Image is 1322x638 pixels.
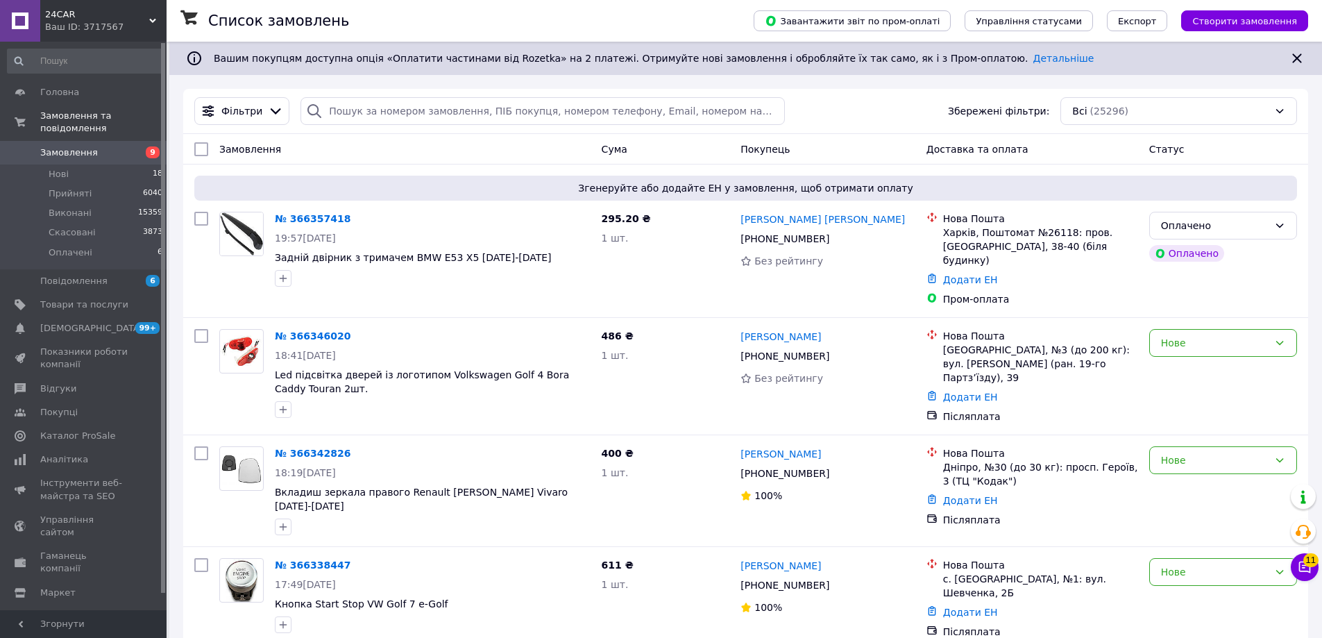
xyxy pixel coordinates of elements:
div: с. [GEOGRAPHIC_DATA], №1: вул. Шевченка, 2Б [943,572,1138,600]
span: 6 [158,246,162,259]
span: Cума [602,144,627,155]
span: Доставка та оплата [926,144,1028,155]
span: 1 шт. [602,233,629,244]
span: 11 [1303,553,1319,567]
span: Гаманець компанії [40,550,128,575]
span: 6 [146,275,160,287]
span: Показники роботи компанії [40,346,128,371]
span: Всі [1072,104,1087,118]
span: 100% [754,490,782,501]
a: Додати ЕН [943,274,998,285]
span: 24CAR [45,8,149,21]
span: Управління сайтом [40,514,128,539]
span: Завантажити звіт по пром-оплаті [765,15,940,27]
span: Замовлення [40,146,98,159]
a: Додати ЕН [943,495,998,506]
span: 400 ₴ [602,448,634,459]
a: Вкладиш зеркала правого Renault [PERSON_NAME] Vivaro [DATE]-[DATE] [275,487,568,512]
div: [PHONE_NUMBER] [738,346,832,366]
span: 100% [754,602,782,613]
a: № 366342826 [275,448,350,459]
span: Прийняті [49,187,92,200]
div: Нова Пошта [943,212,1138,226]
a: Детальніше [1033,53,1094,64]
div: Нова Пошта [943,446,1138,460]
div: [PHONE_NUMBER] [738,464,832,483]
button: Експорт [1107,10,1168,31]
span: 1 шт. [602,467,629,478]
span: 6040 [143,187,162,200]
span: 18:41[DATE] [275,350,336,361]
span: Інструменти веб-майстра та SEO [40,477,128,502]
span: Маркет [40,587,76,599]
span: 9 [146,146,160,158]
span: 1 шт. [602,579,629,590]
img: Фото товару [220,453,263,485]
span: Задній двірник з тримачем BMW E53 X5 [DATE]-[DATE] [275,252,552,263]
div: Нове [1161,453,1269,468]
div: Нова Пошта [943,329,1138,343]
a: Додати ЕН [943,392,998,403]
span: Головна [40,86,79,99]
span: 99+ [135,322,160,334]
span: Замовлення [219,144,281,155]
span: Повідомлення [40,275,108,287]
span: 18 [153,168,162,181]
input: Пошук за номером замовлення, ПІБ покупця, номером телефону, Email, номером накладної [300,97,784,125]
span: Без рейтингу [754,373,823,384]
a: [PERSON_NAME] [740,447,821,461]
span: 295.20 ₴ [602,213,651,224]
input: Пошук [7,49,164,74]
button: Управління статусами [965,10,1093,31]
a: Фото товару [219,446,264,491]
span: [DEMOGRAPHIC_DATA] [40,322,143,335]
img: Фото товару [220,212,263,255]
button: Чат з покупцем11 [1291,553,1319,581]
a: № 366338447 [275,560,350,571]
span: Покупець [740,144,790,155]
div: Ваш ID: 3717567 [45,21,167,33]
div: Післяплата [943,410,1138,423]
div: [GEOGRAPHIC_DATA], №3 (до 200 кг): вул. [PERSON_NAME] (ран. 19-го Партз’їзду), 39 [943,343,1138,385]
a: Фото товару [219,212,264,256]
div: Оплачено [1149,245,1224,262]
div: Нова Пошта [943,558,1138,572]
a: № 366346020 [275,330,350,342]
span: (25296) [1090,106,1128,117]
span: Товари та послуги [40,299,128,311]
span: Відгуки [40,383,76,395]
span: Оплачені [49,246,92,259]
span: Покупці [40,406,78,419]
div: [PHONE_NUMBER] [738,229,832,249]
span: 18:19[DATE] [275,467,336,478]
h1: Список замовлень [208,12,349,29]
span: Каталог ProSale [40,430,115,442]
div: Харків, Поштомат №26118: пров. [GEOGRAPHIC_DATA], 38-40 (біля будинку) [943,226,1138,267]
span: 17:49[DATE] [275,579,336,590]
div: Пром-оплата [943,292,1138,306]
a: Фото товару [219,558,264,603]
span: Без рейтингу [754,255,823,267]
a: [PERSON_NAME] [PERSON_NAME] [740,212,905,226]
a: Створити замовлення [1167,15,1308,26]
span: Виконані [49,207,92,219]
div: [PHONE_NUMBER] [738,576,832,595]
span: Скасовані [49,226,96,239]
span: Статус [1149,144,1185,155]
a: Led підсвітка дверей із логотипом Volkswagen Golf 4 Bora Caddy Touran 2шт. [275,369,569,394]
span: Згенеруйте або додайте ЕН у замовлення, щоб отримати оплату [200,181,1291,195]
span: 611 ₴ [602,560,634,571]
span: Управління статусами [976,16,1082,26]
div: Оплачено [1161,218,1269,233]
a: Кнопка Start Stop VW Golf 7 e-Golf [275,598,448,610]
button: Завантажити звіт по пром-оплаті [754,10,951,31]
span: Нові [49,168,69,181]
span: Створити замовлення [1192,16,1297,26]
a: Додати ЕН [943,607,998,618]
img: Фото товару [226,559,258,602]
span: Експорт [1118,16,1157,26]
span: 1 шт. [602,350,629,361]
